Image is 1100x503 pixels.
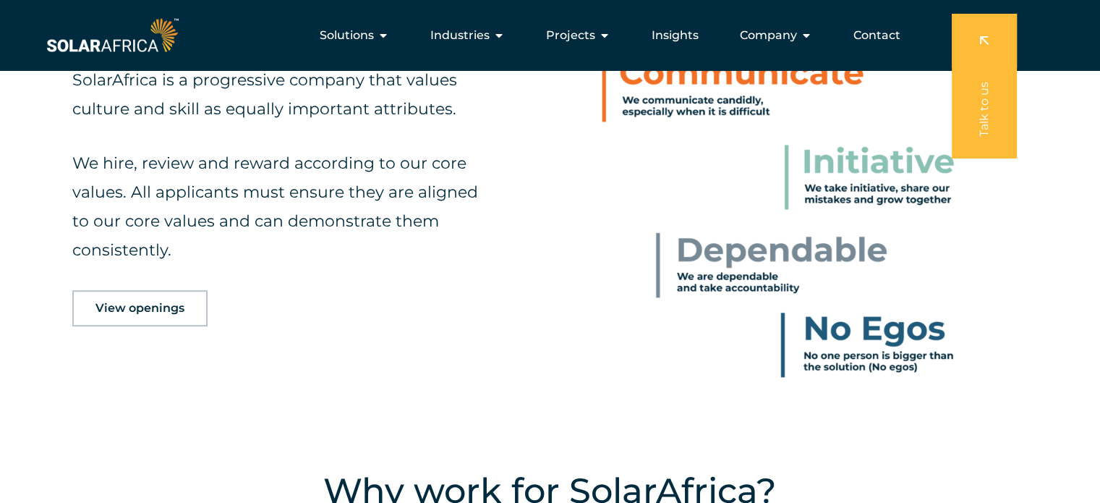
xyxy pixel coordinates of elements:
a: Contact [853,27,900,44]
div: Menu Toggle [182,21,912,50]
span: SolarAfrica is a progressive company that values culture and skill as equally important attributes. [72,70,457,119]
span: View openings [95,303,184,314]
span: Industries [430,27,490,44]
span: Solutions [320,27,374,44]
span: Projects [546,27,595,44]
span: We hire, review and reward according to our core values. All applicants must ensure they are alig... [72,153,478,260]
a: View openings [72,290,208,326]
nav: Menu [182,21,912,50]
span: Company [740,27,797,44]
a: Insights [652,27,699,44]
